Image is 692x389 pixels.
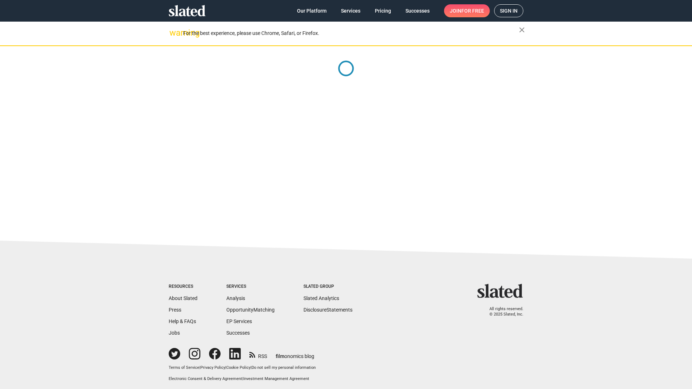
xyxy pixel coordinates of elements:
[226,365,250,370] a: Cookie Policy
[500,5,518,17] span: Sign in
[461,4,484,17] span: for free
[482,307,523,317] p: All rights reserved. © 2025 Slated, Inc.
[226,307,275,313] a: OpportunityMatching
[303,284,352,290] div: Slated Group
[252,365,316,371] button: Do not sell my personal information
[226,330,250,336] a: Successes
[291,4,332,17] a: Our Platform
[303,295,339,301] a: Slated Analytics
[518,26,526,34] mat-icon: close
[226,284,275,290] div: Services
[169,330,180,336] a: Jobs
[444,4,490,17] a: Joinfor free
[169,318,196,324] a: Help & FAQs
[169,365,199,370] a: Terms of Service
[405,4,430,17] span: Successes
[400,4,435,17] a: Successes
[276,353,284,359] span: film
[341,4,360,17] span: Services
[375,4,391,17] span: Pricing
[199,365,200,370] span: |
[225,365,226,370] span: |
[494,4,523,17] a: Sign in
[303,307,352,313] a: DisclosureStatements
[297,4,327,17] span: Our Platform
[243,376,309,381] a: Investment Management Agreement
[276,347,314,360] a: filmonomics blog
[335,4,366,17] a: Services
[169,295,198,301] a: About Slated
[200,365,225,370] a: Privacy Policy
[183,28,519,38] div: For the best experience, please use Chrome, Safari, or Firefox.
[369,4,397,17] a: Pricing
[169,284,198,290] div: Resources
[249,349,267,360] a: RSS
[169,307,181,313] a: Press
[169,376,242,381] a: Electronic Consent & Delivery Agreement
[250,365,252,370] span: |
[242,376,243,381] span: |
[450,4,484,17] span: Join
[226,318,252,324] a: EP Services
[169,28,178,37] mat-icon: warning
[226,295,245,301] a: Analysis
